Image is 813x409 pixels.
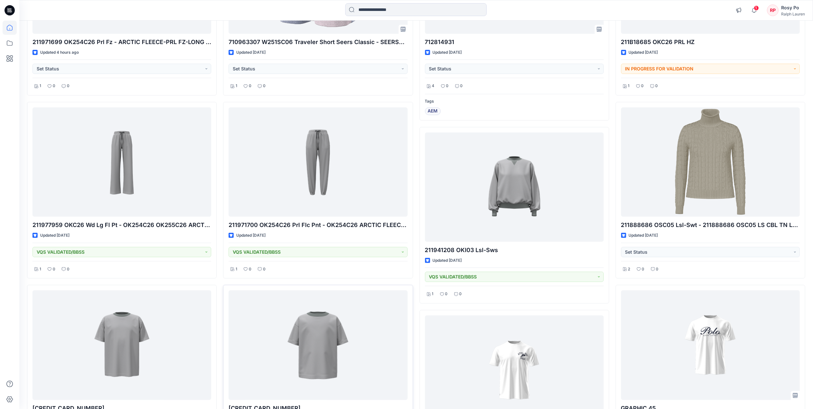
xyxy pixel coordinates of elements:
[32,290,211,400] a: 641835 001 323
[628,266,630,273] p: 2
[621,107,800,217] a: 211888686 OSC05 Lsl-Swt - 211888686 OSC05 LS CBL TN Lsl-Swt
[754,5,759,11] span: 1
[425,38,604,47] p: 712814931
[656,266,659,273] p: 0
[428,107,438,115] span: AEM
[32,38,211,47] p: 211971699 OK254C26 Prl Fz - ARCTIC FLEECE-PRL FZ-LONG SLEEVE-SWEATSHIRT
[229,221,407,230] p: 211971700 OK254C26 Prl Flc Pnt - OK254C26 ARCTIC FLEECE-PRL FLC PNTANKLE-ATHLETIC
[236,49,266,56] p: Updated [DATE]
[460,83,463,89] p: 0
[40,266,41,273] p: 1
[433,257,462,264] p: Updated [DATE]
[629,232,658,239] p: Updated [DATE]
[621,221,800,230] p: 211888686 OSC05 Lsl-Swt - 211888686 OSC05 LS CBL TN Lsl-Swt
[767,5,779,16] div: RP
[641,83,644,89] p: 0
[459,291,462,297] p: 0
[425,98,604,105] p: Tags
[445,291,448,297] p: 0
[621,290,800,400] a: GRAPHIC 45
[655,83,658,89] p: 0
[249,266,251,273] p: 0
[40,232,69,239] p: Updated [DATE]
[781,4,805,12] div: Rosy Po
[642,266,645,273] p: 0
[53,266,55,273] p: 0
[236,232,266,239] p: Updated [DATE]
[53,83,55,89] p: 0
[432,83,435,89] p: 4
[433,49,462,56] p: Updated [DATE]
[781,12,805,16] div: Ralph Lauren
[446,83,449,89] p: 0
[40,49,79,56] p: Updated 4 hours ago
[425,246,604,255] p: 211941208 OKI03 Lsl-Sws
[32,221,211,230] p: 211977959 OKC26 Wd Lg Fl Pt - OK254C26 OK255C26 ARCTIC FLEECE-WD LG FL PT-ANKLE-ATHLETIC
[67,266,69,273] p: 0
[432,291,434,297] p: 1
[263,83,266,89] p: 0
[629,49,658,56] p: Updated [DATE]
[40,83,41,89] p: 1
[229,107,407,217] a: 211971700 OK254C26 Prl Flc Pnt - OK254C26 ARCTIC FLEECE-PRL FLC PNTANKLE-ATHLETIC
[32,107,211,217] a: 211977959 OKC26 Wd Lg Fl Pt - OK254C26 OK255C26 ARCTIC FLEECE-WD LG FL PT-ANKLE-ATHLETIC
[425,132,604,242] a: 211941208 OKI03 Lsl-Sws
[236,83,237,89] p: 1
[249,83,251,89] p: 0
[229,290,407,400] a: 641836 001 322
[628,83,630,89] p: 1
[621,38,800,47] p: 211B18685 OKC26 PRL HZ
[263,266,266,273] p: 0
[229,38,407,47] p: 710963307 W251SC06 Traveler Short Seers Classic - SEERSUCKER TRAVELER
[236,266,237,273] p: 1
[67,83,69,89] p: 0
